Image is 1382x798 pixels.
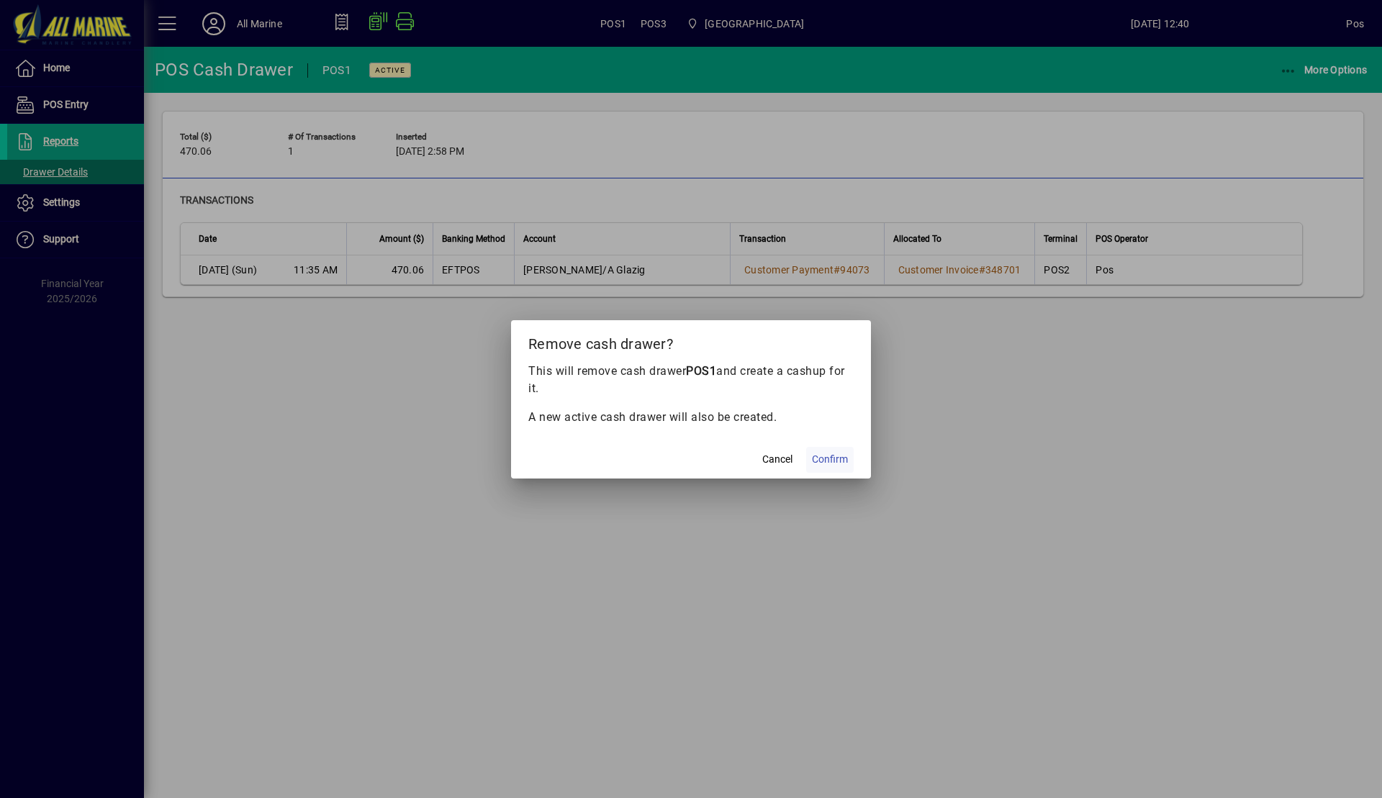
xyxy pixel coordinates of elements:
[528,363,854,397] p: This will remove cash drawer and create a cashup for it.
[528,409,854,426] p: A new active cash drawer will also be created.
[754,447,800,473] button: Cancel
[511,320,871,362] h2: Remove cash drawer?
[762,452,792,467] span: Cancel
[812,452,848,467] span: Confirm
[686,364,716,378] b: POS1
[806,447,854,473] button: Confirm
